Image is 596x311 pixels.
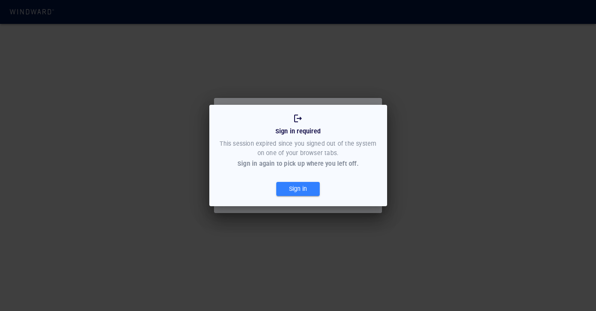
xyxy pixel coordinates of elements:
button: Sign in [276,182,320,196]
div: Sign in again to pick up where you left off. [237,159,359,168]
iframe: Chat [560,273,590,305]
div: Sign in required [274,125,322,138]
div: This session expired since you signed out of the system on one of your browser tabs. [218,138,379,159]
div: Sign in [287,182,309,196]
